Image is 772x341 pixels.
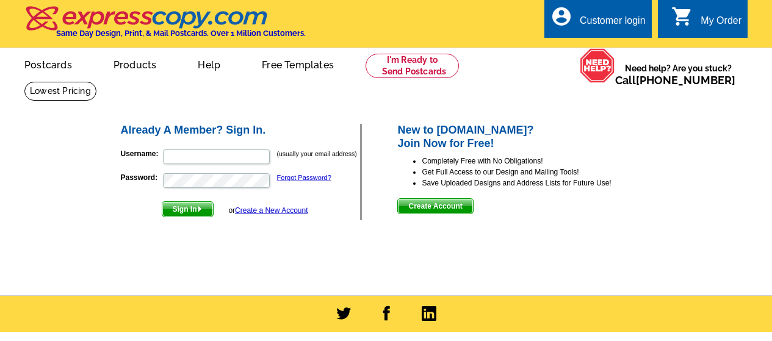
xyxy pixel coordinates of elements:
span: Need help? Are you stuck? [615,62,741,87]
a: Create a New Account [235,206,308,215]
a: account_circle Customer login [550,13,646,29]
h2: New to [DOMAIN_NAME]? Join Now for Free! [397,124,653,150]
li: Save Uploaded Designs and Address Lists for Future Use! [422,178,653,188]
li: Completely Free with No Obligations! [422,156,653,167]
button: Create Account [397,198,473,214]
img: help [580,48,615,83]
a: [PHONE_NUMBER] [636,74,735,87]
i: shopping_cart [671,5,693,27]
div: My Order [701,15,741,32]
a: Free Templates [242,49,353,78]
span: Sign In [162,202,213,217]
a: Help [178,49,240,78]
h2: Already A Member? Sign In. [121,124,361,137]
a: Postcards [5,49,92,78]
span: Create Account [398,199,472,214]
h4: Same Day Design, Print, & Mail Postcards. Over 1 Million Customers. [56,29,306,38]
div: Customer login [580,15,646,32]
img: button-next-arrow-white.png [197,206,203,212]
span: Call [615,74,735,87]
button: Sign In [162,201,214,217]
div: or [228,205,308,216]
label: Username: [121,148,162,159]
a: Same Day Design, Print, & Mail Postcards. Over 1 Million Customers. [24,15,306,38]
a: shopping_cart My Order [671,13,741,29]
i: account_circle [550,5,572,27]
li: Get Full Access to our Design and Mailing Tools! [422,167,653,178]
label: Password: [121,172,162,183]
a: Products [94,49,176,78]
small: (usually your email address) [277,150,357,157]
a: Forgot Password? [277,174,331,181]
